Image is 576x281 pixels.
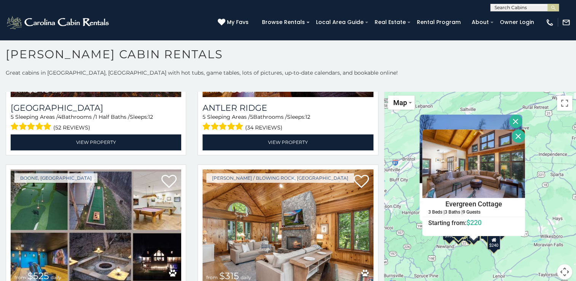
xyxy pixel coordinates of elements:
[452,223,465,238] div: $436
[442,226,455,240] div: $355
[452,227,464,241] div: $345
[413,16,464,28] a: Rental Program
[487,235,500,249] div: $240
[6,15,111,30] img: White-1-2.png
[14,275,26,280] span: from
[244,88,255,94] span: daily
[467,226,480,241] div: $220
[557,264,572,279] button: Map camera controls
[206,173,354,183] a: [PERSON_NAME] / Blowing Rock, [GEOGRAPHIC_DATA]
[423,198,525,210] h4: Evergreen Cottage
[509,115,522,128] button: Close
[250,113,253,120] span: 5
[206,88,218,94] span: from
[445,209,463,214] h5: 3 Baths |
[557,96,572,111] button: Toggle fullscreen view
[258,16,309,28] a: Browse Rentals
[11,134,181,150] a: View Property
[218,18,251,27] a: My Favs
[203,113,206,120] span: 5
[58,113,61,120] span: 4
[52,88,62,94] span: daily
[206,275,218,280] span: from
[148,113,153,120] span: 12
[11,113,14,120] span: 5
[11,103,181,113] h3: Diamond Creek Lodge
[546,18,554,27] img: phone-regular-white.png
[203,134,373,150] a: View Property
[305,113,310,120] span: 12
[496,16,538,28] a: Owner Login
[393,99,407,107] span: Map
[452,223,465,237] div: $300
[11,113,181,133] div: Sleeping Areas / Bathrooms / Sleeps:
[420,184,522,195] h4: [GEOGRAPHIC_DATA]
[53,123,90,133] span: (52 reviews)
[428,209,445,214] h5: 3 Beds |
[463,209,480,214] h5: 9 Guests
[14,88,26,94] span: from
[420,183,522,212] a: [GEOGRAPHIC_DATA] 3 Beds | 3 Baths | 13 Guests Starting from:$210
[468,16,493,28] a: About
[422,198,525,227] a: Evergreen Cottage 3 Beds | 3 Baths | 9 Guests Starting from:$220
[95,113,130,120] span: 1 Half Baths /
[388,96,415,110] button: Change map style
[371,16,410,28] a: Real Estate
[203,113,373,133] div: Sleeping Areas / Bathrooms / Sleeps:
[312,16,367,28] a: Local Area Guide
[241,275,251,280] span: daily
[480,224,493,239] div: $325
[466,218,482,226] span: $220
[14,173,97,183] a: Boone, [GEOGRAPHIC_DATA]
[245,123,282,133] span: (34 reviews)
[420,115,522,183] img: Willow Valley View
[423,219,525,226] h6: Starting from:
[562,18,570,27] img: mail-regular-white.png
[51,275,61,280] span: daily
[161,174,177,190] a: Add to favorites
[420,204,522,211] h6: Starting from:
[227,18,249,26] span: My Favs
[354,174,369,190] a: Add to favorites
[203,103,373,113] a: Antler Ridge
[11,103,181,113] a: [GEOGRAPHIC_DATA]
[512,129,525,143] button: Close
[422,129,525,198] img: Evergreen Cottage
